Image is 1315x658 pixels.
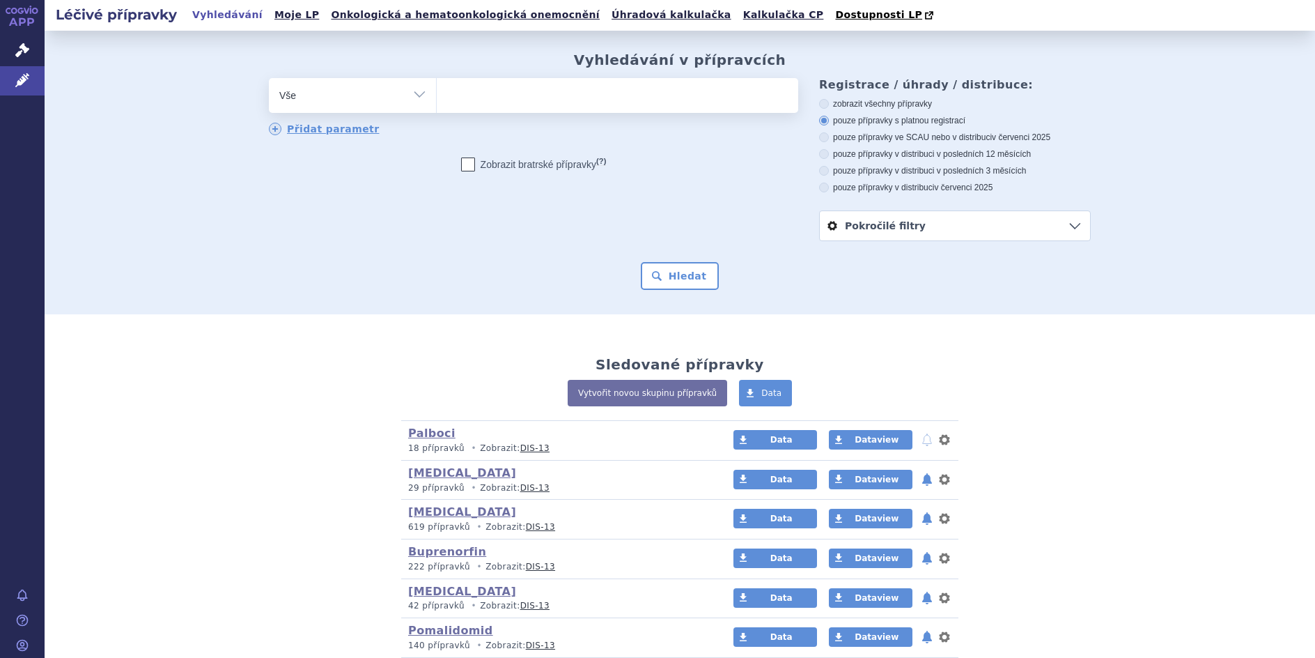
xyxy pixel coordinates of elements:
i: • [473,640,485,652]
a: DIS-13 [526,522,555,532]
button: nastavení [937,431,951,448]
a: Data [733,470,817,489]
button: nastavení [937,471,951,488]
a: [MEDICAL_DATA] [408,466,516,480]
span: Data [770,593,793,603]
span: Data [761,388,781,398]
p: Zobrazit: [408,482,707,494]
span: Dataview [855,593,898,603]
a: Buprenorfin [408,545,486,558]
a: Data [733,509,817,528]
label: pouze přípravky v distribuci v posledních 12 měsících [819,148,1091,160]
button: nastavení [937,510,951,527]
a: Pokročilé filtry [820,211,1090,240]
span: 18 přípravků [408,443,465,453]
span: 222 přípravků [408,562,470,572]
a: DIS-13 [520,601,550,611]
span: 619 přípravků [408,522,470,532]
a: Dataview [829,588,912,608]
button: notifikace [920,510,934,527]
a: DIS-13 [526,641,555,650]
label: pouze přípravky s platnou registrací [819,115,1091,126]
i: • [473,561,485,573]
a: Vytvořit novou skupinu přípravků [568,380,727,406]
a: Kalkulačka CP [739,6,828,24]
span: Data [770,435,793,445]
span: Dataview [855,553,898,563]
p: Zobrazit: [408,443,707,454]
p: Zobrazit: [408,521,707,533]
button: nastavení [937,629,951,645]
span: 140 přípravků [408,641,470,650]
button: nastavení [937,550,951,567]
h2: Vyhledávání v přípravcích [574,52,786,68]
a: Pomalidomid [408,624,493,637]
label: pouze přípravky v distribuci v posledních 3 měsících [819,165,1091,176]
a: DIS-13 [520,483,550,493]
button: notifikace [920,471,934,488]
h2: Sledované přípravky [596,356,764,373]
label: pouze přípravky v distribuci [819,182,1091,193]
a: Dataview [829,430,912,450]
a: Data [733,430,817,450]
button: Hledat [641,262,719,290]
a: Vyhledávání [188,6,267,24]
i: • [467,600,480,612]
a: Palboci [408,427,456,440]
span: Data [770,632,793,642]
h2: Léčivé přípravky [45,5,188,24]
button: notifikace [920,629,934,645]
span: Dataview [855,514,898,523]
button: notifikace [920,431,934,448]
a: Úhradová kalkulačka [607,6,736,24]
a: Onkologická a hematoonkologická onemocnění [327,6,604,24]
a: Dataview [829,509,912,528]
span: Data [770,514,793,523]
span: Dataview [855,632,898,642]
a: Moje LP [270,6,323,24]
span: Dataview [855,435,898,445]
span: Dostupnosti LP [835,9,922,20]
a: Data [739,380,792,406]
a: [MEDICAL_DATA] [408,505,516,519]
span: Data [770,553,793,563]
a: [MEDICAL_DATA] [408,585,516,598]
a: Dostupnosti LP [831,6,940,25]
h3: Registrace / úhrady / distribuce: [819,78,1091,91]
p: Zobrazit: [408,600,707,612]
span: Dataview [855,475,898,484]
label: Zobrazit bratrské přípravky [461,158,607,171]
a: Data [733,549,817,568]
a: Dataview [829,627,912,647]
span: 29 přípravků [408,483,465,493]
abbr: (?) [596,157,606,166]
span: v červenci 2025 [934,183,993,192]
button: notifikace [920,590,934,606]
button: notifikace [920,550,934,567]
span: v červenci 2025 [992,132,1050,142]
label: zobrazit všechny přípravky [819,98,1091,109]
p: Zobrazit: [408,561,707,573]
a: DIS-13 [520,443,550,453]
i: • [467,443,480,454]
i: • [467,482,480,494]
a: Dataview [829,470,912,489]
a: DIS-13 [526,562,555,572]
span: 42 přípravků [408,601,465,611]
a: Data [733,588,817,608]
i: • [473,521,485,533]
a: Data [733,627,817,647]
a: Dataview [829,549,912,568]
p: Zobrazit: [408,640,707,652]
button: nastavení [937,590,951,606]
label: pouze přípravky ve SCAU nebo v distribuci [819,132,1091,143]
a: Přidat parametr [269,123,380,135]
span: Data [770,475,793,484]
